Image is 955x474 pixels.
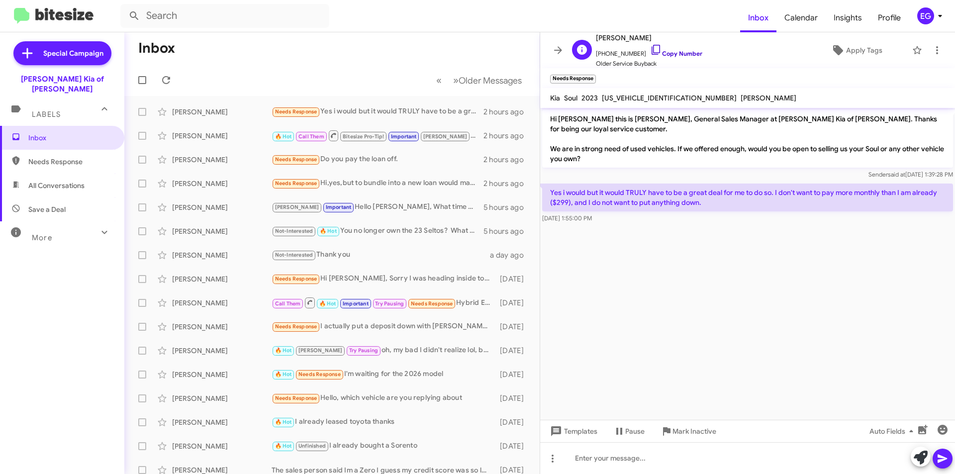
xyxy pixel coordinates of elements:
div: [DATE] [495,346,532,356]
div: [PERSON_NAME] [172,393,272,403]
div: [PERSON_NAME] [172,226,272,236]
span: [PERSON_NAME] [275,204,319,210]
div: [DATE] [495,417,532,427]
span: 🔥 Hot [319,300,336,307]
span: Try Pausing [375,300,404,307]
span: Needs Response [28,157,113,167]
span: [PERSON_NAME] [423,133,468,140]
small: Needs Response [550,75,596,84]
span: Soul [564,94,577,102]
span: 🔥 Hot [275,133,292,140]
div: Hi,yes,but to bundle into a new loan would make payment so high ,plus should be paying a much low... [272,178,483,189]
span: Older Messages [459,75,522,86]
div: [PERSON_NAME] [172,370,272,379]
span: Important [326,204,352,210]
div: [PERSON_NAME] [172,322,272,332]
div: Hello, which vehicle are you replying about [272,392,495,404]
span: Labels [32,110,61,119]
span: 2023 [581,94,598,102]
div: Yes i would but it would TRULY have to be a great deal for me to do so. I don't want to pay more ... [272,106,483,117]
p: Yes i would but it would TRULY have to be a great deal for me to do so. I don't want to pay more ... [542,184,953,211]
a: Copy Number [650,50,702,57]
span: Needs Response [411,300,453,307]
span: » [453,74,459,87]
a: Calendar [776,3,826,32]
button: Previous [430,70,448,91]
span: [DATE] 1:55:00 PM [542,214,592,222]
span: 🔥 Hot [275,371,292,378]
div: [PERSON_NAME] [172,417,272,427]
span: Insights [826,3,870,32]
span: Save a Deal [28,204,66,214]
div: [PERSON_NAME] [172,250,272,260]
span: Kia [550,94,560,102]
span: Important [391,133,417,140]
div: EG [917,7,934,24]
div: Hybrid Ex is fine [272,296,495,309]
div: [DATE] [495,393,532,403]
div: [PERSON_NAME] [172,274,272,284]
div: [PERSON_NAME] [172,131,272,141]
button: Apply Tags [805,41,907,59]
span: Inbox [28,133,113,143]
div: [PERSON_NAME] [172,155,272,165]
div: I already bought a Sorento [272,440,495,452]
span: Important [343,300,369,307]
span: Mark Inactive [672,422,716,440]
div: 5 hours ago [483,226,532,236]
div: [PERSON_NAME] [172,179,272,189]
span: Needs Response [275,156,317,163]
span: Pause [625,422,645,440]
span: Call Them [298,133,324,140]
span: [PHONE_NUMBER] [596,44,702,59]
div: 2 hours ago [483,107,532,117]
div: Hello [PERSON_NAME], What time works for you the 15th? [272,201,483,213]
span: Special Campaign [43,48,103,58]
span: 🔥 Hot [320,228,337,234]
a: Profile [870,3,909,32]
div: [PERSON_NAME] [172,202,272,212]
div: [DATE] [495,298,532,308]
div: [DATE] [495,322,532,332]
span: Auto Fields [869,422,917,440]
span: Not-Interested [275,228,313,234]
nav: Page navigation example [431,70,528,91]
div: [DATE] [495,441,532,451]
span: [PERSON_NAME] [298,347,343,354]
span: Bitesize Pro-Tip! [343,133,384,140]
div: [PERSON_NAME] [172,441,272,451]
button: Auto Fields [861,422,925,440]
div: Just reaching out to confirm you are stopping by the dealership [DATE] at 5:30, let me know if an... [272,129,483,142]
span: Apply Tags [846,41,882,59]
span: Templates [548,422,597,440]
span: 🔥 Hot [275,443,292,449]
div: Thank you [272,249,490,261]
h1: Inbox [138,40,175,56]
span: Needs Response [298,371,341,378]
span: [US_VEHICLE_IDENTIFICATION_NUMBER] [602,94,737,102]
button: Mark Inactive [653,422,724,440]
span: Needs Response [275,108,317,115]
div: 2 hours ago [483,155,532,165]
div: Do you pay the loan off. [272,154,483,165]
div: 5 hours ago [483,202,532,212]
span: Call Them [275,300,301,307]
span: Inbox [740,3,776,32]
div: 2 hours ago [483,179,532,189]
span: Needs Response [275,276,317,282]
div: [DATE] [495,370,532,379]
button: Pause [605,422,653,440]
div: oh, my bad I didn't realize lol, but I'll go look to see if we got them in [272,345,495,356]
span: 🔥 Hot [275,347,292,354]
span: Needs Response [275,323,317,330]
div: [PERSON_NAME] [172,298,272,308]
span: [PERSON_NAME] [741,94,796,102]
div: 2 hours ago [483,131,532,141]
span: Not-Interested [275,252,313,258]
button: Next [447,70,528,91]
span: Older Service Buyback [596,59,702,69]
input: Search [120,4,329,28]
button: Templates [540,422,605,440]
